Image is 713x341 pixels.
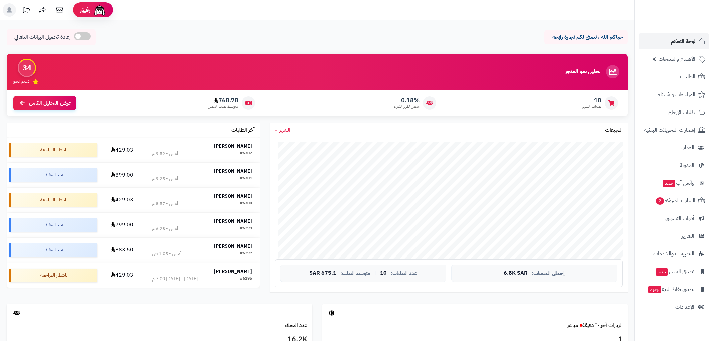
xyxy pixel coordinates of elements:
[240,225,252,232] div: #6299
[208,97,238,104] span: 768.78
[240,250,252,257] div: #6297
[639,210,709,226] a: أدوات التسويق
[240,150,252,157] div: #6302
[152,276,198,282] div: [DATE] - [DATE] 7:00 م
[214,168,252,175] strong: [PERSON_NAME]
[639,69,709,85] a: الطلبات
[639,140,709,156] a: العملاء
[655,196,695,205] span: السلات المتروكة
[663,180,675,187] span: جديد
[152,150,178,157] div: أمس - 9:52 م
[394,97,420,104] span: 0.18%
[152,175,178,182] div: أمس - 9:25 م
[680,72,695,81] span: الطلبات
[653,249,694,259] span: التطبيقات والخدمات
[644,125,695,135] span: إشعارات التحويلات البنكية
[80,6,90,14] span: رفيق
[639,104,709,120] a: طلبات الإرجاع
[675,302,694,312] span: الإعدادات
[340,271,370,276] span: متوسط الطلب:
[240,200,252,207] div: #6300
[639,228,709,244] a: التقارير
[605,127,623,133] h3: المبيعات
[656,268,668,276] span: جديد
[567,321,623,329] a: الزيارات آخر ٦٠ دقيقةمباشر
[14,33,71,41] span: إعادة تحميل البيانات التلقائي
[565,69,600,75] h3: تحليل نمو المتجر
[668,19,707,33] img: logo-2.png
[214,193,252,200] strong: [PERSON_NAME]
[29,99,71,107] span: عرض التحليل الكامل
[639,175,709,191] a: وآتس آبجديد
[567,321,578,329] small: مباشر
[13,79,29,84] span: تقييم النمو
[532,271,565,276] span: إجمالي المبيعات:
[152,250,181,257] div: أمس - 1:05 ص
[639,281,709,297] a: تطبيق نقاط البيعجديد
[214,143,252,150] strong: [PERSON_NAME]
[13,96,76,110] a: عرض التحليل الكامل
[152,200,178,207] div: أمس - 8:57 م
[662,178,694,188] span: وآتس آب
[582,97,601,104] span: 10
[639,246,709,262] a: التطبيقات والخدمات
[391,271,417,276] span: عدد الطلبات:
[682,231,694,241] span: التقارير
[208,104,238,109] span: متوسط طلب العميل
[656,197,664,205] span: 2
[100,138,144,162] td: 429.03
[100,263,144,288] td: 429.03
[214,243,252,250] strong: [PERSON_NAME]
[639,193,709,209] a: السلات المتروكة2
[639,33,709,49] a: لوحة التحكم
[9,243,97,257] div: قيد التنفيذ
[275,126,290,134] a: الشهر
[665,214,694,223] span: أدوات التسويق
[9,218,97,232] div: قيد التنفيذ
[639,157,709,173] a: المدونة
[639,264,709,280] a: تطبيق المتجرجديد
[374,271,376,276] span: |
[240,276,252,282] div: #6295
[100,188,144,212] td: 429.03
[9,143,97,157] div: بانتظار المراجعة
[285,321,307,329] a: عدد العملاء
[152,225,178,232] div: أمس - 6:28 م
[100,213,144,237] td: 799.00
[100,163,144,187] td: 899.00
[380,270,387,276] span: 10
[680,161,694,170] span: المدونة
[681,143,694,152] span: العملاء
[9,269,97,282] div: بانتظار المراجعة
[240,175,252,182] div: #6301
[659,54,695,64] span: الأقسام والمنتجات
[9,193,97,207] div: بانتظار المراجعة
[658,90,695,99] span: المراجعات والأسئلة
[9,168,97,182] div: قيد التنفيذ
[582,104,601,109] span: طلبات الشهر
[671,37,695,46] span: لوحة التحكم
[504,270,528,276] span: 6.8K SAR
[639,87,709,103] a: المراجعات والأسئلة
[214,268,252,275] strong: [PERSON_NAME]
[214,218,252,225] strong: [PERSON_NAME]
[309,270,336,276] span: 675.1 SAR
[93,3,106,17] img: ai-face.png
[394,104,420,109] span: معدل تكرار الشراء
[639,122,709,138] a: إشعارات التحويلات البنكية
[648,286,661,293] span: جديد
[655,267,694,276] span: تطبيق المتجر
[639,299,709,315] a: الإعدادات
[648,285,694,294] span: تطبيق نقاط البيع
[18,3,34,18] a: تحديثات المنصة
[100,238,144,263] td: 883.50
[668,108,695,117] span: طلبات الإرجاع
[549,33,623,41] p: حياكم الله ، نتمنى لكم تجارة رابحة
[279,126,290,134] span: الشهر
[231,127,255,133] h3: آخر الطلبات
